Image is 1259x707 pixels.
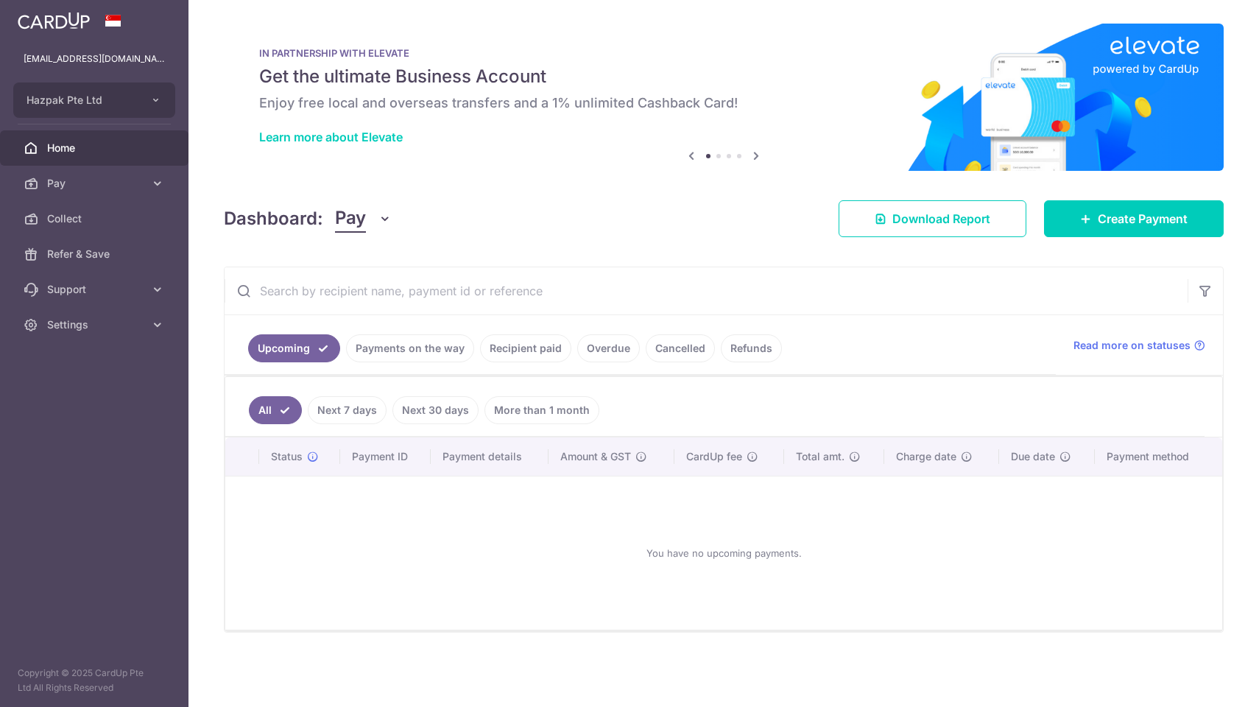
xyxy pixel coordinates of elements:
[224,205,323,232] h4: Dashboard:
[896,449,956,464] span: Charge date
[27,93,135,108] span: Hazpak Pte Ltd
[259,94,1188,112] h6: Enjoy free local and overseas transfers and a 1% unlimited Cashback Card!
[259,47,1188,59] p: IN PARTNERSHIP WITH ELEVATE
[249,396,302,424] a: All
[686,449,742,464] span: CardUp fee
[1073,338,1205,353] a: Read more on statuses
[243,488,1205,618] div: You have no upcoming payments.
[259,65,1188,88] h5: Get the ultimate Business Account
[13,82,175,118] button: Hazpak Pte Ltd
[1073,338,1191,353] span: Read more on statuses
[18,12,90,29] img: CardUp
[392,396,479,424] a: Next 30 days
[271,449,303,464] span: Status
[1095,437,1222,476] th: Payment method
[47,176,144,191] span: Pay
[560,449,631,464] span: Amount & GST
[308,396,387,424] a: Next 7 days
[1011,449,1055,464] span: Due date
[47,141,144,155] span: Home
[335,205,366,233] span: Pay
[346,334,474,362] a: Payments on the way
[839,200,1026,237] a: Download Report
[225,267,1188,314] input: Search by recipient name, payment id or reference
[340,437,431,476] th: Payment ID
[796,449,844,464] span: Total amt.
[646,334,715,362] a: Cancelled
[431,437,549,476] th: Payment details
[259,130,403,144] a: Learn more about Elevate
[47,247,144,261] span: Refer & Save
[892,210,990,228] span: Download Report
[224,24,1224,171] img: Renovation banner
[480,334,571,362] a: Recipient paid
[248,334,340,362] a: Upcoming
[47,317,144,332] span: Settings
[484,396,599,424] a: More than 1 month
[24,52,165,66] p: [EMAIL_ADDRESS][DOMAIN_NAME]
[577,334,640,362] a: Overdue
[721,334,782,362] a: Refunds
[335,205,392,233] button: Pay
[1098,210,1188,228] span: Create Payment
[1044,200,1224,237] a: Create Payment
[47,282,144,297] span: Support
[47,211,144,226] span: Collect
